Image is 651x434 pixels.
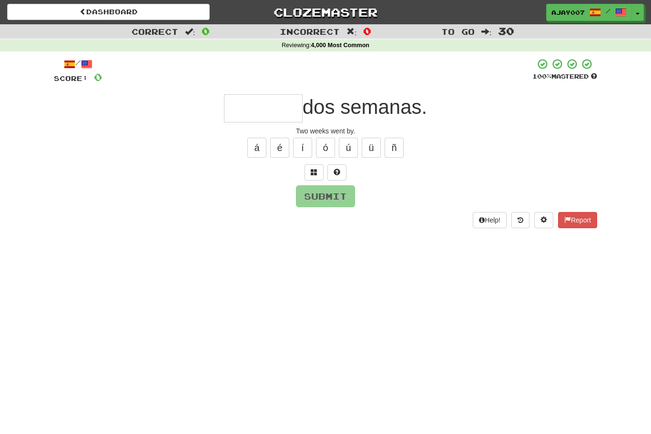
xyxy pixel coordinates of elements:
button: ó [316,138,335,158]
button: Report [558,212,597,228]
span: 0 [202,25,210,37]
strong: 4,000 Most Common [311,42,369,49]
a: Clozemaster [224,4,427,20]
button: Help! [473,212,507,228]
button: á [247,138,266,158]
div: Mastered [532,72,597,81]
span: To go [441,27,475,36]
div: Two weeks went by. [54,126,597,136]
span: Incorrect [280,27,340,36]
button: ü [362,138,381,158]
a: ajay007 / [546,4,632,21]
span: ajay007 [551,8,585,17]
button: é [270,138,289,158]
span: Correct [132,27,178,36]
button: ñ [385,138,404,158]
span: 0 [94,71,102,83]
button: Round history (alt+y) [511,212,529,228]
button: ú [339,138,358,158]
span: 0 [363,25,371,37]
button: Switch sentence to multiple choice alt+p [305,164,324,181]
div: / [54,58,102,70]
button: Submit [296,185,355,207]
span: dos semanas. [303,96,427,118]
span: 30 [498,25,514,37]
button: í [293,138,312,158]
span: : [481,28,492,36]
span: 100 % [532,72,551,80]
span: : [185,28,195,36]
span: / [606,8,610,14]
span: Score: [54,74,88,82]
button: Single letter hint - you only get 1 per sentence and score half the points! alt+h [327,164,346,181]
span: : [346,28,357,36]
a: Dashboard [7,4,210,20]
